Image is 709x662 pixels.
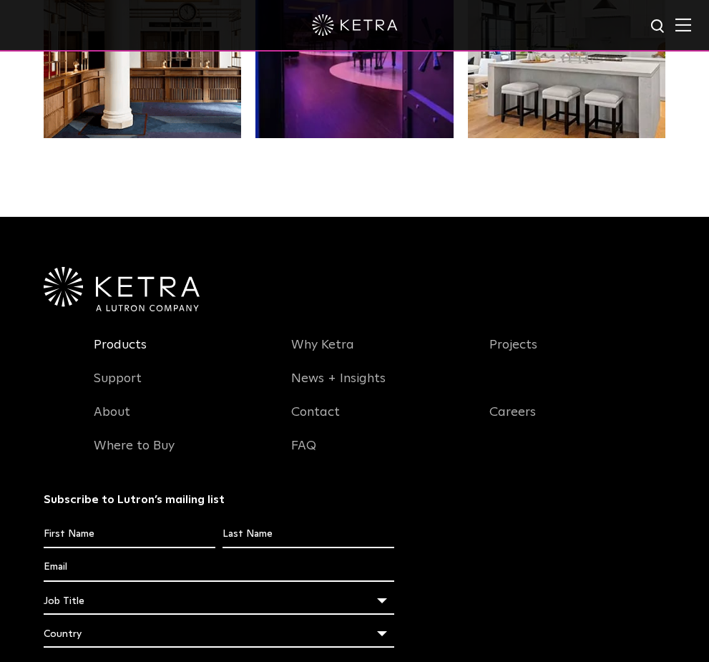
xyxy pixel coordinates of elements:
h3: Subscribe to Lutron’s mailing list [44,492,666,507]
input: Email [44,554,394,581]
img: search icon [650,18,668,36]
a: Contact [291,404,340,437]
a: Careers [489,404,536,437]
a: FAQ [291,438,316,471]
img: Ketra-aLutronCo_White_RGB [44,267,200,311]
a: Why Ketra [291,337,354,370]
a: News + Insights [291,371,386,404]
a: About [94,404,130,437]
img: Hamburger%20Nav.svg [675,18,691,31]
a: Support [94,371,142,404]
img: ketra-logo-2019-white [312,14,398,36]
a: Projects [489,337,537,370]
div: Navigation Menu [94,404,666,471]
input: Last Name [223,521,394,548]
a: Where to Buy [94,438,175,471]
div: Country [44,620,394,648]
div: Navigation Menu [94,336,666,404]
div: Job Title [44,588,394,615]
a: Products [94,337,147,370]
input: First Name [44,521,215,548]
